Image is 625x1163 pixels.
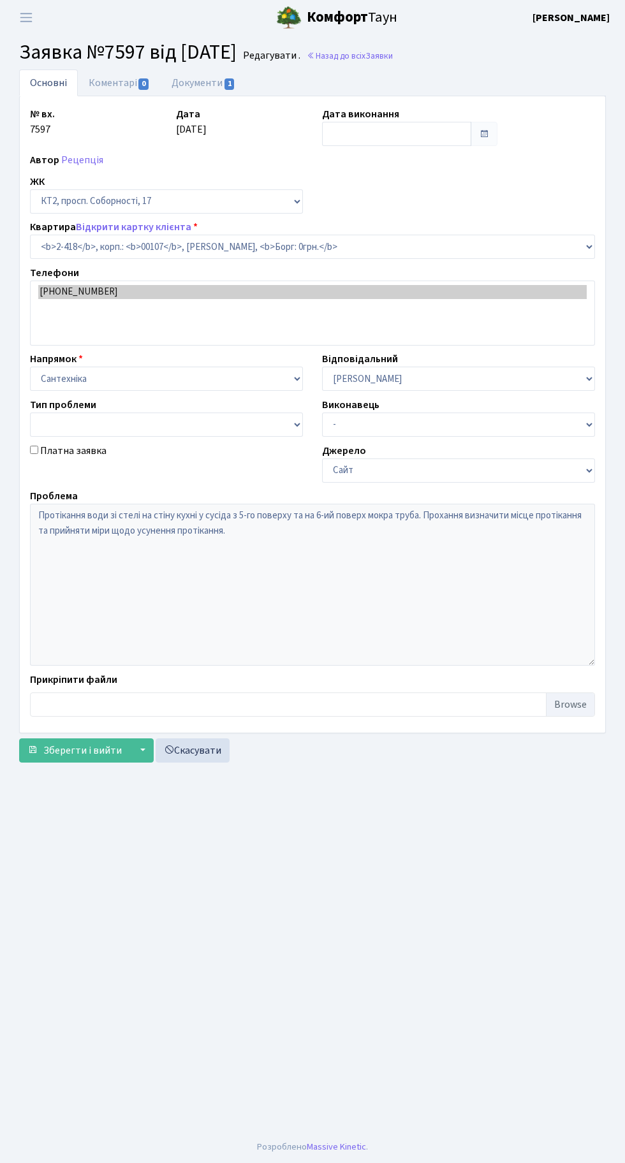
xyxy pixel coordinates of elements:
option: [PHONE_NUMBER] [38,285,587,299]
label: Автор [30,152,59,168]
div: 7597 [20,106,166,146]
select: ) [30,235,595,259]
label: Проблема [30,488,78,504]
label: Джерело [322,443,366,458]
button: Переключити навігацію [10,7,42,28]
b: [PERSON_NAME] [533,11,610,25]
a: [PERSON_NAME] [533,10,610,26]
label: Квартира [30,219,198,235]
label: ЖК [30,174,45,189]
div: [DATE] [166,106,312,146]
label: Прикріпити файли [30,672,117,687]
div: Розроблено . [257,1140,368,1154]
a: Назад до всіхЗаявки [307,50,393,62]
label: Виконавець [322,397,379,413]
label: Дата [176,106,200,122]
span: Заявки [365,50,393,62]
span: 1 [224,78,235,90]
span: Зберегти і вийти [43,743,122,757]
span: Заявка №7597 від [DATE] [19,38,237,67]
label: Відповідальний [322,351,398,367]
span: Таун [307,7,397,29]
a: Відкрити картку клієнта [76,220,191,234]
button: Зберегти і вийти [19,738,130,763]
a: Massive Kinetic [307,1140,366,1153]
a: Документи [161,69,246,96]
a: Основні [19,69,78,96]
label: Платна заявка [40,443,107,458]
b: Комфорт [307,7,368,27]
label: № вх. [30,106,55,122]
textarea: Протікання води зі стелі на стіну кухні у сусіда з 5-го поверху та на 6-ий поверх мокра труба. Пр... [30,504,595,666]
img: logo.png [276,5,302,31]
a: Скасувати [156,738,230,763]
a: Коментарі [78,69,161,96]
label: Тип проблеми [30,397,96,413]
small: Редагувати . [240,50,300,62]
a: Рецепція [61,153,103,167]
span: 0 [138,78,149,90]
label: Напрямок [30,351,83,367]
label: Дата виконання [322,106,399,122]
label: Телефони [30,265,79,281]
